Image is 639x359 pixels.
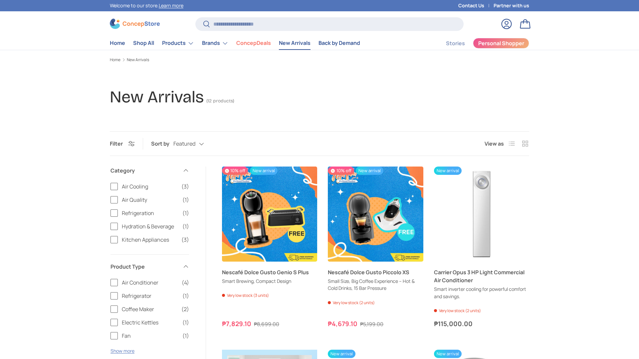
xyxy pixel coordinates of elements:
span: Refrigeration [122,209,178,217]
button: Filter [110,140,135,147]
span: 10% off [222,167,248,175]
summary: Products [158,37,198,50]
a: Shop All [133,37,154,50]
span: New arrival [250,167,278,175]
a: Home [110,58,120,62]
a: Stories [446,37,465,50]
a: Brands [202,37,228,50]
a: Back by Demand [319,37,360,50]
span: Air Quality [122,196,178,204]
span: Category [110,167,178,175]
a: Home [110,37,125,50]
span: Fan [122,332,178,340]
p: Welcome to our store. [110,2,183,9]
span: (1) [182,196,189,204]
span: (1) [182,318,189,326]
span: Product Type [110,263,178,271]
img: ConcepStore [110,19,160,29]
a: Carrier Opus 3 HP Light Commercial Air Conditioner [434,167,529,262]
span: Refrigerator [122,292,178,300]
a: Contact Us [458,2,494,9]
span: (3) [181,182,189,190]
a: Nescafé Dolce Gusto Genio S Plus [222,268,317,276]
img: https://concepstore.ph/products/carrier-opus-3-hp-light-commercial-air-conditioner [434,167,529,262]
span: New arrival [328,350,355,358]
h1: New Arrivals [110,87,204,107]
summary: Brands [198,37,232,50]
a: Learn more [159,2,183,9]
a: Partner with us [494,2,529,9]
a: ConcepDeals [236,37,271,50]
span: Hydration & Beverage [122,222,178,230]
a: Nescafé Dolce Gusto Piccolo XS [328,167,423,262]
span: Electric Kettles [122,318,178,326]
span: View as [485,140,504,148]
a: Personal Shopper [473,38,529,49]
a: Nescafé Dolce Gusto Genio S Plus [222,167,317,262]
span: New arrival [356,167,383,175]
span: New arrival [434,167,462,175]
summary: Category [110,159,189,182]
span: (12 products) [206,98,234,104]
summary: Product Type [110,255,189,279]
span: (2) [181,305,189,313]
span: Filter [110,140,123,147]
span: (4) [182,279,189,287]
nav: Secondary [430,37,529,50]
a: Carrier Opus 3 HP Light Commercial Air Conditioner [434,268,529,284]
span: Air Cooling [122,182,177,190]
button: Featured [173,138,217,150]
button: Show more [110,348,134,354]
span: (1) [182,209,189,217]
a: Nescafé Dolce Gusto Piccolo XS [328,268,423,276]
label: Sort by [151,140,173,148]
a: Products [162,37,194,50]
nav: Primary [110,37,360,50]
a: New Arrivals [279,37,311,50]
span: Coffee Maker [122,305,177,313]
span: (1) [182,332,189,340]
nav: Breadcrumbs [110,57,529,63]
a: New Arrivals [127,58,149,62]
span: Kitchen Appliances [122,236,177,244]
span: Personal Shopper [478,41,524,46]
span: 10% off [328,167,354,175]
span: Air Conditioner [122,279,178,287]
span: Featured [173,141,195,147]
span: New arrival [434,350,462,358]
span: (3) [181,236,189,244]
span: (1) [182,292,189,300]
span: (1) [182,222,189,230]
